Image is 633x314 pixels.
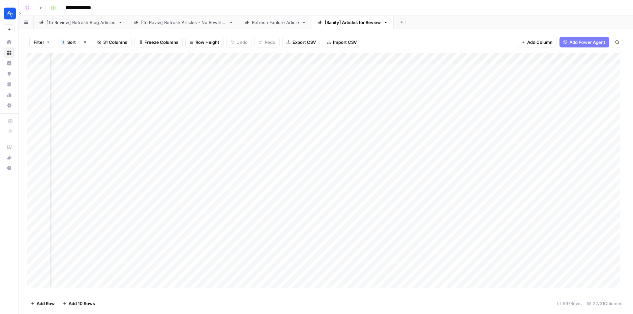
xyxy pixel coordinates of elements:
a: Your Data [4,79,15,90]
span: Import CSV [333,39,357,45]
span: Row Height [196,39,219,45]
span: Sort [67,39,76,45]
div: 22/31 Columns [584,298,625,309]
button: Export CSV [282,37,320,47]
button: Add Row [27,298,59,309]
a: Refresh Explore Article [239,16,312,29]
button: Freeze Columns [134,37,183,47]
button: What's new? [4,152,15,163]
a: Usage [4,90,15,100]
a: [To Reviw] Refresh Articles - No Rewrites [128,16,239,29]
button: 1Sort [57,37,80,47]
span: Redo [265,39,275,45]
div: 1 [61,40,65,45]
a: [To Review] Refresh Blog Articles [34,16,128,29]
button: Redo [255,37,280,47]
a: Settings [4,100,15,111]
a: Browse [4,47,15,58]
button: Add Power Agent [559,37,609,47]
button: Workspace: Amplitude [4,5,15,22]
button: Undo [226,37,252,47]
span: Add Column [527,39,553,45]
button: Row Height [185,37,224,47]
span: Add Power Agent [569,39,605,45]
button: Import CSV [323,37,361,47]
span: 31 Columns [103,39,127,45]
a: [Sanity] Articles for Review [312,16,394,29]
span: Export CSV [292,39,316,45]
div: [Sanity] Articles for Review [325,19,381,26]
div: [To Review] Refresh Blog Articles [46,19,115,26]
a: Home [4,37,15,47]
span: 1 [62,40,64,45]
span: Filter [34,39,44,45]
button: Add Column [517,37,557,47]
span: Add 10 Rows [69,300,95,307]
div: What's new? [4,153,14,162]
a: Opportunities [4,69,15,79]
button: Filter [29,37,54,47]
div: Refresh Explore Article [252,19,299,26]
a: AirOps Academy [4,142,15,152]
button: 31 Columns [93,37,132,47]
div: [To Reviw] Refresh Articles - No Rewrites [141,19,226,26]
span: Undo [236,39,248,45]
button: Help + Support [4,163,15,173]
div: 697 Rows [554,298,584,309]
span: Add Row [37,300,55,307]
a: Insights [4,58,15,69]
img: Amplitude Logo [4,8,16,19]
span: Freeze Columns [144,39,178,45]
button: Add 10 Rows [59,298,99,309]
